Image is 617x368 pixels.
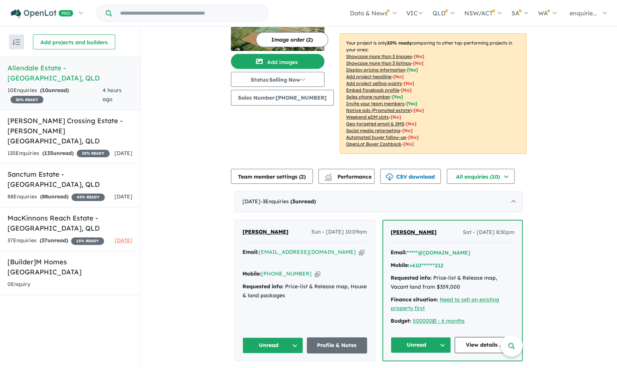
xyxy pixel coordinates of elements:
h5: [Builder] M Homes [GEOGRAPHIC_DATA] [7,257,132,277]
div: 37 Enquir ies [7,236,104,245]
span: 3 [292,198,295,205]
a: Need to sell an existing property first [391,296,499,312]
span: 10 [42,87,48,94]
span: 135 [44,150,53,156]
button: Unread [391,337,451,353]
span: [No] [406,121,416,127]
span: 35 % READY [77,150,110,157]
span: [No] [391,114,401,120]
strong: ( unread) [40,87,69,94]
img: download icon [386,173,393,181]
a: [EMAIL_ADDRESS][DOMAIN_NAME] [259,249,356,255]
u: Sales phone number [346,94,390,100]
div: 10 Enquir ies [7,86,103,104]
span: [ No ] [414,54,424,59]
u: Showcase more than 3 listings [346,60,411,66]
strong: Mobile: [391,262,409,268]
img: line-chart.svg [325,173,332,177]
u: Native ads (Promoted estate) [346,107,412,113]
button: Status:Selling Now [231,72,324,87]
p: Your project is only comparing to other top-performing projects in your area: - - - - - - - - - -... [340,33,526,154]
u: OpenLot Buyer Cashback [346,141,401,147]
u: Geo-targeted email & SMS [346,121,404,127]
button: Add images [231,54,324,69]
u: Invite your team members [346,101,404,106]
h5: [PERSON_NAME] Crossing Estate - [PERSON_NAME][GEOGRAPHIC_DATA] , QLD [7,116,132,146]
button: Unread [242,337,303,353]
div: Price-list & Release map, House & land packages [242,282,367,300]
div: | [391,317,514,326]
div: Price-list & Release map, Vacant land from $359,000 [391,274,514,292]
a: [PERSON_NAME] [242,228,288,237]
span: [ Yes ] [407,67,418,73]
strong: Requested info: [242,283,284,290]
button: Performance [318,169,375,184]
u: Weekend eDM slots [346,114,389,120]
strong: ( unread) [42,150,74,156]
u: Showcase more than 3 images [346,54,412,59]
span: 15 % READY [71,237,104,245]
span: [ No ] [393,74,404,79]
button: All enquiries (10) [447,169,514,184]
span: [ Yes ] [406,101,417,106]
button: Copy [359,248,364,256]
a: [PERSON_NAME] [391,228,437,237]
h5: Allendale Estate - [GEOGRAPHIC_DATA] , QLD [7,63,132,83]
span: [PERSON_NAME] [242,228,288,235]
span: 88 [42,193,48,200]
img: sort.svg [13,39,20,45]
div: [DATE] [235,191,523,212]
u: Social media retargeting [346,128,400,133]
span: [DATE] [114,150,132,156]
span: [ No ] [401,87,412,93]
u: Automated buyer follow-up [346,134,406,140]
span: enquirie... [569,9,597,17]
a: 3 - 6 months [434,317,465,324]
span: [PERSON_NAME] [391,229,437,235]
span: 20 % READY [10,96,43,103]
span: 4 hours ago [103,87,122,103]
a: 500000 [413,317,433,324]
div: 88 Enquir ies [7,192,105,201]
span: 45 % READY [71,194,105,201]
button: Image order (2) [256,32,328,47]
div: 135 Enquir ies [7,149,110,158]
input: Try estate name, suburb, builder or developer [113,5,266,21]
u: Add project headline [346,74,391,79]
span: [No] [408,134,419,140]
strong: ( unread) [40,237,68,244]
u: Add project selling-points [346,80,402,86]
span: [DATE] [114,237,132,244]
a: Profile & Notes [307,337,367,353]
span: Sun - [DATE] 10:09am [311,228,367,237]
span: [No] [402,128,413,133]
strong: Mobile: [242,270,261,277]
strong: Requested info: [391,274,432,281]
u: Embed Facebook profile [346,87,399,93]
img: bar-chart.svg [324,176,332,180]
strong: ( unread) [40,193,68,200]
span: [No] [413,107,424,113]
span: Performance [326,173,372,180]
strong: ( unread) [290,198,316,205]
span: [No] [403,141,414,147]
button: Team member settings (2) [231,169,313,184]
button: Copy [315,270,320,278]
span: Sat - [DATE] 8:30pm [463,228,514,237]
button: Add projects and builders [33,34,115,49]
b: 20 % ready [387,40,412,46]
a: View details ... [455,337,515,353]
u: Display pricing information [346,67,405,73]
strong: Budget: [391,317,411,324]
img: Openlot PRO Logo White [11,9,73,18]
h5: Sanctum Estate - [GEOGRAPHIC_DATA] , QLD [7,169,132,189]
span: [ No ] [413,60,424,66]
span: [DATE] [114,193,132,200]
span: 37 [42,237,48,244]
span: - 3 Enquir ies [260,198,316,205]
strong: Email: [242,249,259,255]
h5: MacKinnons Reach Estate - [GEOGRAPHIC_DATA] , QLD [7,213,132,233]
